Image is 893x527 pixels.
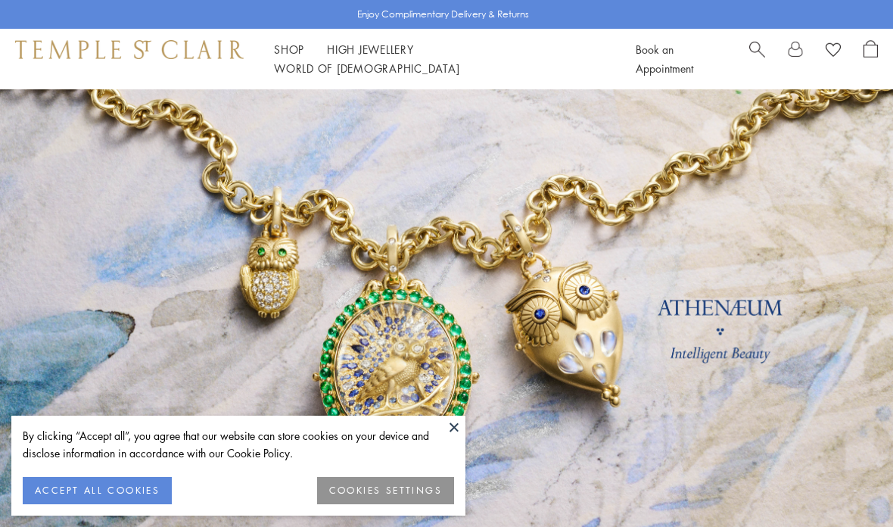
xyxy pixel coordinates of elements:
[15,40,244,58] img: Temple St. Clair
[357,7,529,22] p: Enjoy Complimentary Delivery & Returns
[274,40,602,78] nav: Main navigation
[749,40,765,78] a: Search
[817,456,878,512] iframe: Gorgias live chat messenger
[636,42,693,76] a: Book an Appointment
[274,61,459,76] a: World of [DEMOGRAPHIC_DATA]World of [DEMOGRAPHIC_DATA]
[826,40,841,63] a: View Wishlist
[863,40,878,78] a: Open Shopping Bag
[317,477,454,504] button: COOKIES SETTINGS
[274,42,304,57] a: ShopShop
[327,42,414,57] a: High JewelleryHigh Jewellery
[23,477,172,504] button: ACCEPT ALL COOKIES
[23,427,454,462] div: By clicking “Accept all”, you agree that our website can store cookies on your device and disclos...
